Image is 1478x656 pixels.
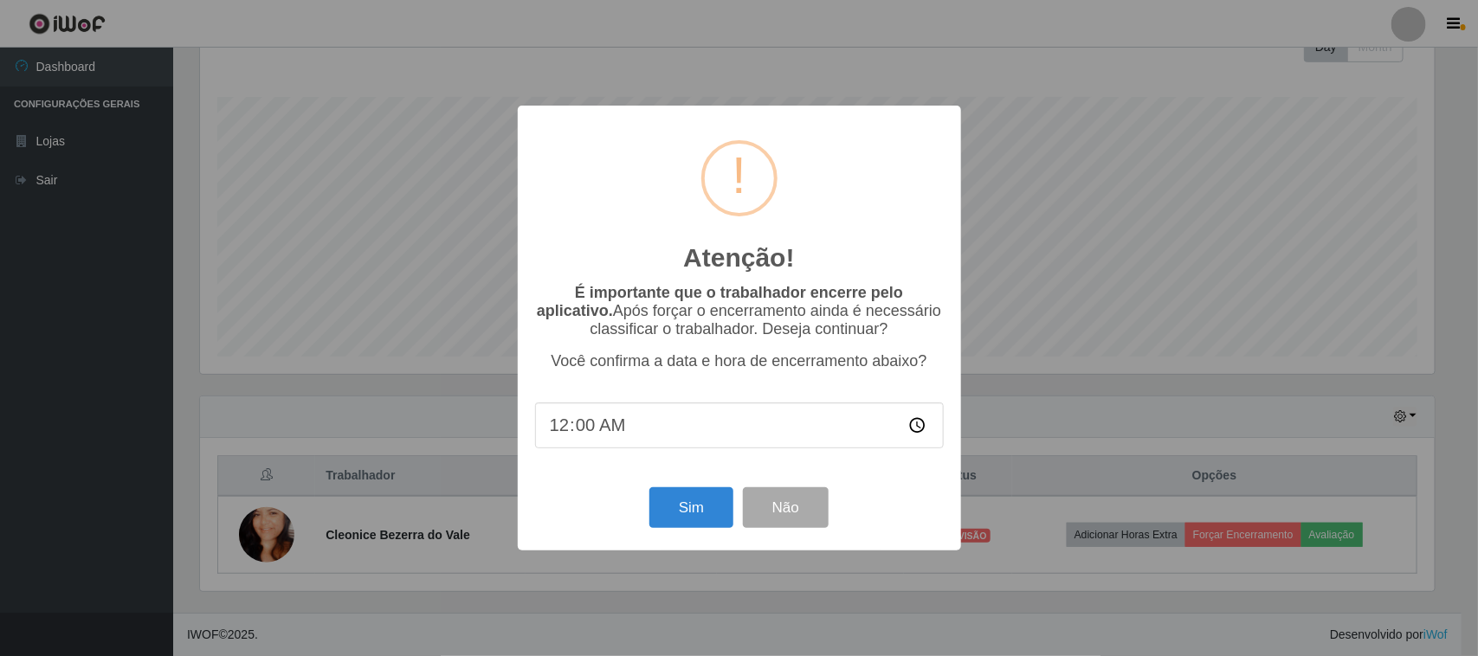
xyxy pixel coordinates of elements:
button: Não [743,487,829,528]
p: Você confirma a data e hora de encerramento abaixo? [535,352,944,370]
button: Sim [649,487,733,528]
p: Após forçar o encerramento ainda é necessário classificar o trabalhador. Deseja continuar? [535,284,944,338]
h2: Atenção! [683,242,794,273]
b: É importante que o trabalhador encerre pelo aplicativo. [537,284,903,319]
